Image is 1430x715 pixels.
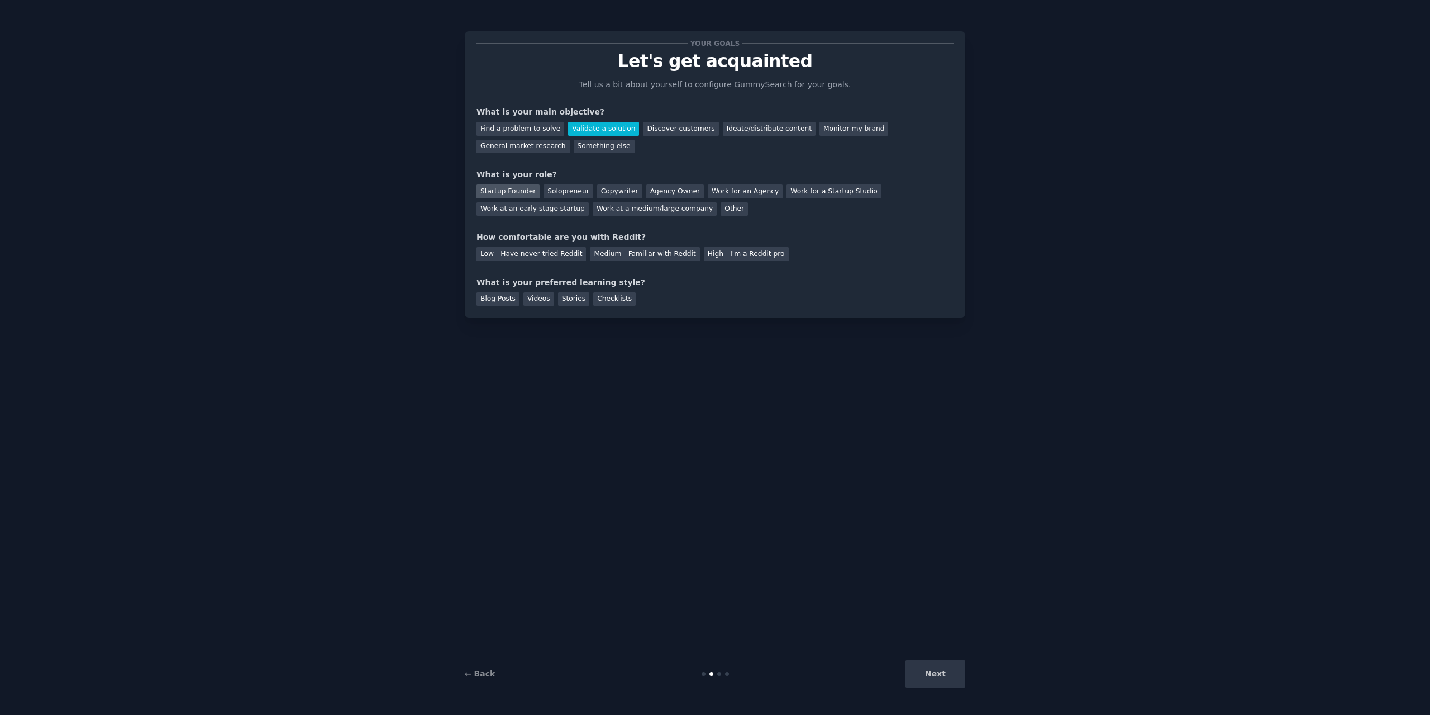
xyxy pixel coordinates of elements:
[574,79,856,91] p: Tell us a bit about yourself to configure GummySearch for your goals.
[558,292,589,306] div: Stories
[568,122,639,136] div: Validate a solution
[523,292,554,306] div: Videos
[476,184,540,198] div: Startup Founder
[476,231,954,243] div: How comfortable are you with Reddit?
[476,277,954,288] div: What is your preferred learning style?
[465,669,495,678] a: ← Back
[593,202,717,216] div: Work at a medium/large company
[723,122,816,136] div: Ideate/distribute content
[708,184,783,198] div: Work for an Agency
[688,37,742,49] span: Your goals
[721,202,748,216] div: Other
[593,292,636,306] div: Checklists
[476,140,570,154] div: General market research
[476,292,519,306] div: Blog Posts
[574,140,635,154] div: Something else
[643,122,718,136] div: Discover customers
[476,169,954,181] div: What is your role?
[704,247,789,261] div: High - I'm a Reddit pro
[544,184,593,198] div: Solopreneur
[597,184,642,198] div: Copywriter
[646,184,704,198] div: Agency Owner
[476,247,586,261] div: Low - Have never tried Reddit
[476,51,954,71] p: Let's get acquainted
[476,122,564,136] div: Find a problem to solve
[819,122,888,136] div: Monitor my brand
[786,184,881,198] div: Work for a Startup Studio
[476,106,954,118] div: What is your main objective?
[590,247,699,261] div: Medium - Familiar with Reddit
[476,202,589,216] div: Work at an early stage startup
